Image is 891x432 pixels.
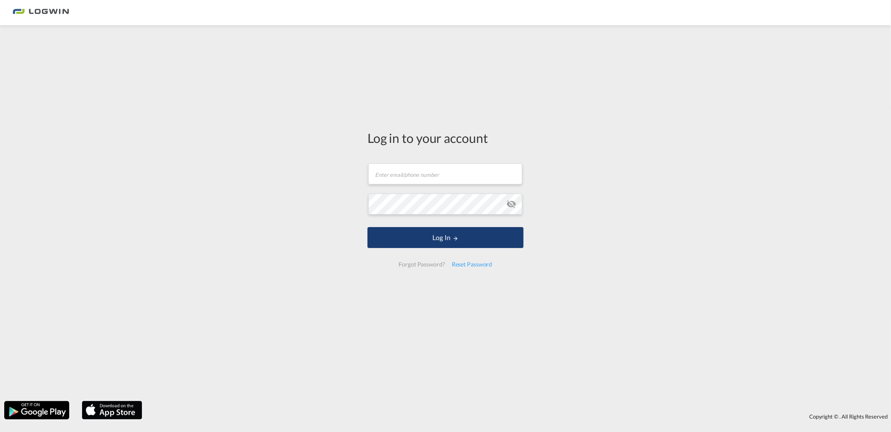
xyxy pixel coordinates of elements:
[448,257,496,272] div: Reset Password
[13,3,69,22] img: bc73a0e0d8c111efacd525e4c8ad7d32.png
[367,227,524,248] button: LOGIN
[395,257,448,272] div: Forgot Password?
[81,400,143,420] img: apple.png
[506,199,516,209] md-icon: icon-eye-off
[367,129,524,147] div: Log in to your account
[368,163,522,184] input: Enter email/phone number
[146,409,891,424] div: Copyright © . All Rights Reserved
[3,400,70,420] img: google.png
